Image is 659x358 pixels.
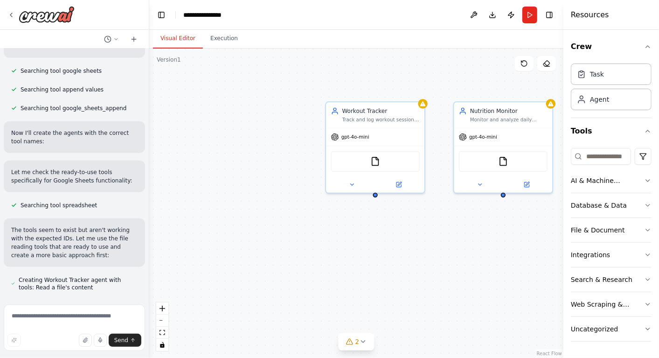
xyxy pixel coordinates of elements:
[571,292,652,316] button: Web Scraping & Browsing
[370,157,380,167] img: FileReadTool
[341,134,369,140] span: gpt-4o-mini
[326,101,425,193] div: Workout TrackerTrack and log workout sessions for {user_name}, including exercises, sets, reps, w...
[156,327,168,339] button: fit view
[11,226,138,260] p: The tools seem to exist but aren't working with the expected IDs. Let me use the file reading too...
[571,300,644,309] div: Web Scraping & Browsing
[126,34,141,45] button: Start a new chat
[19,276,138,291] span: Creating Workout Tracker agent with tools: Read a file's content
[470,117,548,123] div: Monitor and analyze daily nutrition intake for {user_name}, including calories, macronutrients (p...
[114,337,128,344] span: Send
[342,107,420,115] div: Workout Tracker
[79,334,92,347] button: Upload files
[21,105,127,112] span: Searching tool google_sheets_append
[156,302,168,315] button: zoom in
[537,351,562,356] a: React Flow attribution
[21,202,97,209] span: Searching tool spreadsheet
[571,317,652,341] button: Uncategorized
[571,34,652,60] button: Crew
[571,218,652,242] button: File & Document
[155,8,168,21] button: Hide left sidebar
[470,107,548,115] div: Nutrition Monitor
[571,324,618,334] div: Uncategorized
[571,193,652,218] button: Database & Data
[590,95,609,104] div: Agent
[571,267,652,292] button: Search & Research
[339,333,375,351] button: 2
[469,134,497,140] span: gpt-4o-mini
[156,302,168,351] div: React Flow controls
[342,117,420,123] div: Track and log workout sessions for {user_name}, including exercises, sets, reps, weights, and dur...
[571,243,652,267] button: Integrations
[203,29,245,49] button: Execution
[571,176,644,185] div: AI & Machine Learning
[109,334,141,347] button: Send
[11,129,138,146] p: Now I'll create the agents with the correct tool names:
[571,225,625,235] div: File & Document
[183,10,229,20] nav: breadcrumb
[21,86,104,93] span: Searching tool append values
[157,56,181,63] div: Version 1
[7,334,21,347] button: Improve this prompt
[590,70,604,79] div: Task
[571,144,652,349] div: Tools
[571,168,652,193] button: AI & Machine Learning
[571,118,652,144] button: Tools
[355,337,360,346] span: 2
[504,180,549,190] button: Open in side panel
[19,6,75,23] img: Logo
[571,60,652,118] div: Crew
[571,275,632,284] div: Search & Research
[376,180,421,190] button: Open in side panel
[571,9,609,21] h4: Resources
[153,29,203,49] button: Visual Editor
[543,8,556,21] button: Hide right sidebar
[156,339,168,351] button: toggle interactivity
[571,201,627,210] div: Database & Data
[94,334,107,347] button: Click to speak your automation idea
[571,250,610,260] div: Integrations
[11,168,138,185] p: Let me check the ready-to-use tools specifically for Google Sheets functionality:
[21,67,102,75] span: Searching tool google sheets
[499,157,508,167] img: FileReadTool
[100,34,123,45] button: Switch to previous chat
[453,101,553,193] div: Nutrition MonitorMonitor and analyze daily nutrition intake for {user_name}, including calories, ...
[156,315,168,327] button: zoom out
